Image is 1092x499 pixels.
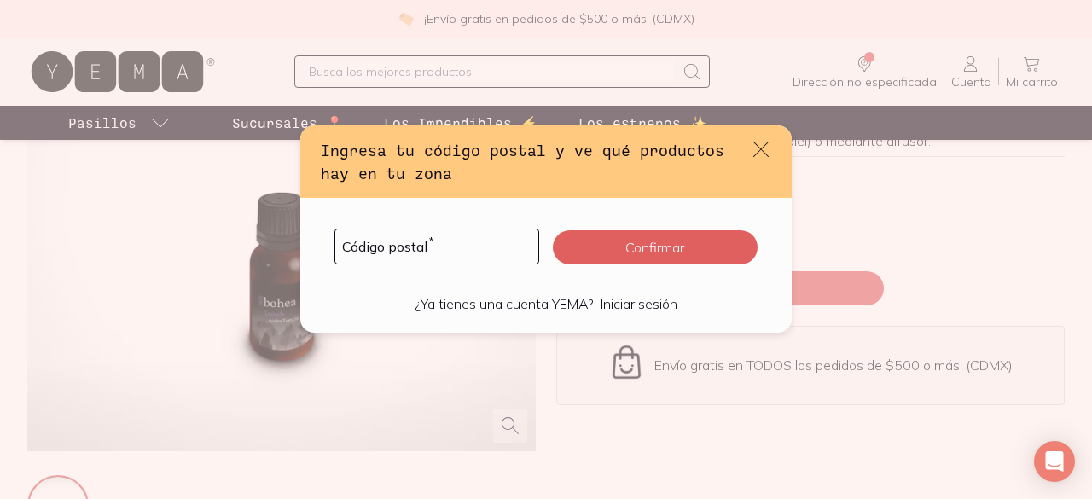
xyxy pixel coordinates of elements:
div: default [300,125,792,333]
button: Confirmar [553,230,758,264]
h3: Ingresa tu código postal y ve qué productos hay en tu zona [321,139,737,184]
p: ¿Ya tienes una cuenta YEMA? [415,295,594,312]
a: Iniciar sesión [601,295,677,312]
div: Open Intercom Messenger [1034,441,1075,482]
